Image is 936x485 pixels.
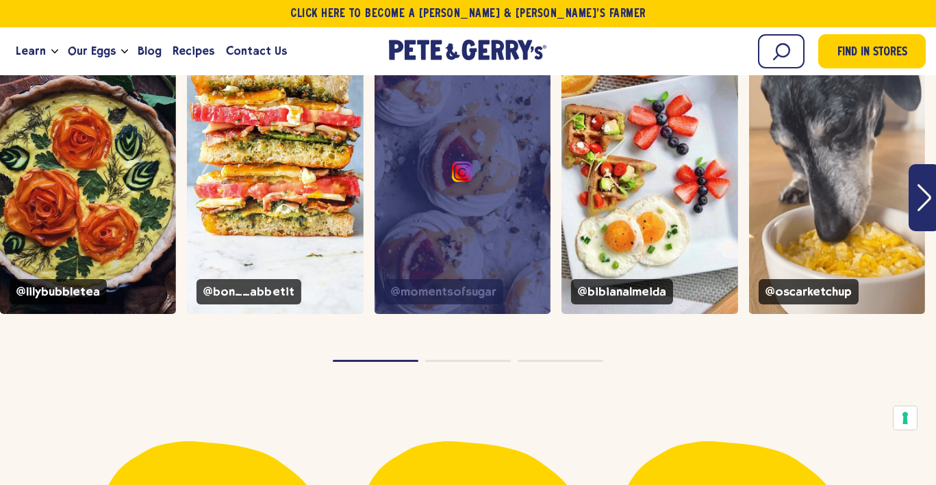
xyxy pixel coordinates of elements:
[758,34,805,68] input: Search
[837,44,907,62] span: Find in Stores
[10,279,107,304] span: @lilybubbletea
[375,30,551,314] a: swirled icing sweets with a slice of fruit on top pete and gerry's organic eggs @momentsofsugar
[62,33,121,70] a: Our Eggs
[749,30,925,314] a: A dog sniffing a bowl of cheesy eggs pete and gerry's organic eggs @oscarketchup
[749,30,925,314] div: slide 5 of 14
[894,406,917,430] button: Your consent preferences for tracking technologies
[167,33,220,70] a: Recipes
[132,33,167,70] a: Blog
[425,360,511,362] button: Page dot 2
[187,30,363,314] div: slide 2 of 14
[375,30,551,314] div: slide 3 of 14
[561,30,737,314] div: slide 4 of 14
[759,279,859,304] span: @oscarketchup
[138,42,162,60] span: Blog
[173,42,214,60] span: Recipes
[10,33,51,70] a: Learn
[51,49,58,54] button: Open the dropdown menu for Learn
[187,30,363,314] a: stacked sandwich with egg tomato pesto pete and gerry's organic eggs @bon__abbetit
[197,279,301,304] span: @bon__abbetit
[121,49,128,54] button: Open the dropdown menu for Our Eggs
[68,42,116,60] span: Our Eggs
[561,30,737,314] a: Waffles, dragonflies made of fruit, and two sunny-side-up eggs pete and gerry's organic eggs @bib...
[818,34,926,68] a: Find in Stores
[220,33,292,70] a: Contact Us
[571,279,673,304] span: @bibianalmeida
[518,360,603,362] button: Page dot 3
[333,360,418,362] button: Page dot 1
[16,42,46,60] span: Learn
[226,42,287,60] span: Contact Us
